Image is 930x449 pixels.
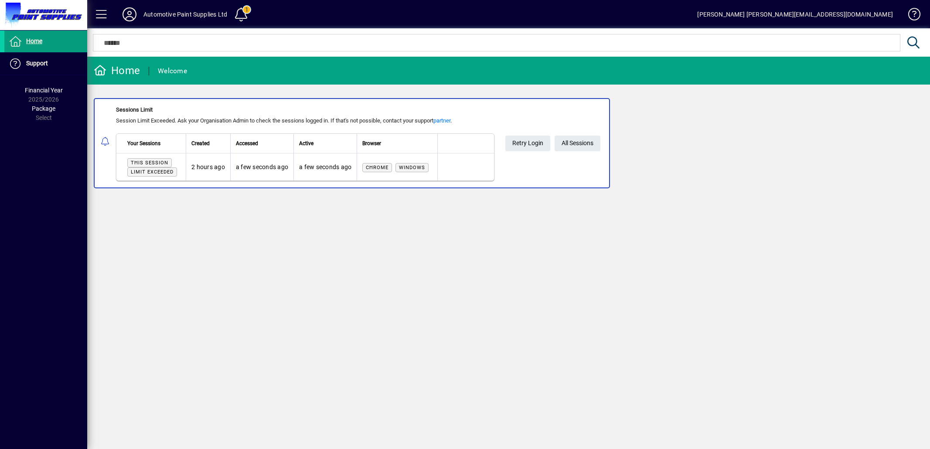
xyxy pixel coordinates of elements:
td: 2 hours ago [186,153,230,180]
span: Created [191,139,210,148]
div: Home [94,64,140,78]
a: All Sessions [555,136,600,151]
span: Limit exceeded [131,169,174,175]
span: Home [26,37,42,44]
div: Welcome [158,64,187,78]
span: This session [131,160,168,166]
td: a few seconds ago [230,153,293,180]
div: Session Limit Exceeded. Ask your Organisation Admin to check the sessions logged in. If that's no... [116,116,494,125]
td: a few seconds ago [293,153,357,180]
span: Chrome [366,165,388,170]
button: Retry Login [505,136,550,151]
div: [PERSON_NAME] [PERSON_NAME][EMAIL_ADDRESS][DOMAIN_NAME] [697,7,893,21]
span: Package [32,105,55,112]
span: Browser [362,139,381,148]
span: Windows [399,165,425,170]
span: Financial Year [25,87,63,94]
a: Support [4,53,87,75]
span: All Sessions [562,136,593,150]
span: Accessed [236,139,258,148]
div: Sessions Limit [116,105,494,114]
span: Active [299,139,313,148]
app-alert-notification-menu-item: Sessions Limit [87,98,930,188]
div: Automotive Paint Supplies Ltd [143,7,227,21]
a: Knowledge Base [902,2,919,30]
span: Your Sessions [127,139,160,148]
button: Profile [116,7,143,22]
a: partner [433,117,450,124]
span: Retry Login [512,136,543,150]
span: Support [26,60,48,67]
